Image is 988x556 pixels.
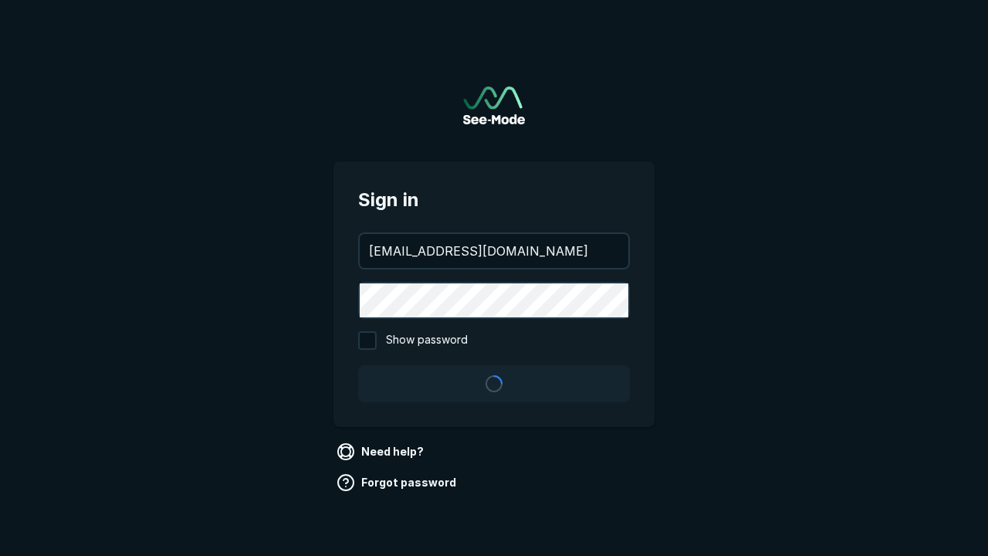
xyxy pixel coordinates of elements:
span: Show password [386,331,468,350]
a: Need help? [333,439,430,464]
span: Sign in [358,186,630,214]
a: Go to sign in [463,86,525,124]
img: See-Mode Logo [463,86,525,124]
a: Forgot password [333,470,462,495]
input: your@email.com [360,234,628,268]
